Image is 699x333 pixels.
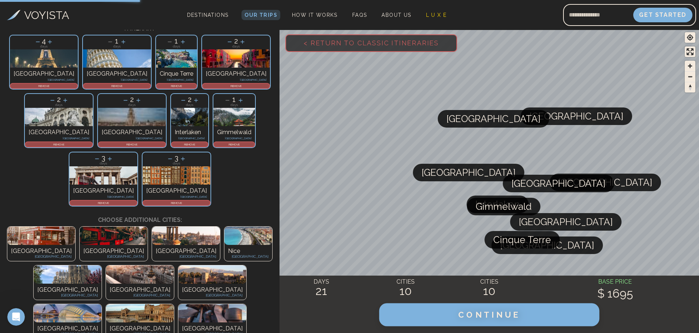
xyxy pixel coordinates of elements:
[42,37,46,45] span: 4
[37,285,98,294] p: [GEOGRAPHIC_DATA]
[182,324,243,333] p: [GEOGRAPHIC_DATA]
[26,142,92,147] p: REMOVE
[232,95,236,104] span: 1
[289,10,341,20] a: How It Works
[87,69,147,78] p: [GEOGRAPHIC_DATA]
[37,324,98,333] p: [GEOGRAPHIC_DATA]
[175,137,205,140] p: [GEOGRAPHIC_DATA]
[242,10,280,20] a: Our Trips
[146,195,207,198] p: [GEOGRAPHIC_DATA]
[381,12,411,18] span: About Us
[447,284,531,298] h2: 10
[685,71,695,82] button: Zoom out
[178,304,246,322] img: Photo of undefined
[14,78,74,81] p: [GEOGRAPHIC_DATA]
[157,84,196,88] p: REMOVE
[110,292,170,298] p: [GEOGRAPHIC_DATA]
[633,8,692,22] button: Get Started
[83,254,144,259] p: [GEOGRAPHIC_DATA]
[160,69,193,78] p: Cinque Terre
[531,287,699,300] h2: $ 1695
[7,7,69,23] a: VOYISTA
[34,304,102,322] img: Photo of undefined
[175,37,178,45] span: 1
[379,303,600,326] button: CONTINUE
[98,103,166,107] p: days
[80,227,148,245] img: Photo of undefined
[364,284,448,298] h2: 10
[10,45,78,48] p: days
[5,208,274,224] h3: Choose additional cities:
[228,247,269,256] p: Nice
[171,108,208,126] img: Photo of interlaken
[110,285,170,294] p: [GEOGRAPHIC_DATA]
[234,37,238,45] span: 2
[24,7,69,23] h3: VOYISTA
[156,49,197,68] img: Photo of cinque-terre
[224,227,272,245] img: Photo of undefined
[171,103,208,107] p: days
[352,12,367,18] span: FAQs
[83,45,151,48] p: days
[84,84,150,88] p: REMOVE
[280,284,364,298] h2: 21
[87,78,147,81] p: [GEOGRAPHIC_DATA]
[156,247,216,256] p: [GEOGRAPHIC_DATA]
[156,254,216,259] p: [GEOGRAPHIC_DATA]
[423,10,450,20] a: L U X E
[11,84,77,88] p: REMOVE
[10,49,78,68] img: Photo of paris
[73,195,134,198] p: [GEOGRAPHIC_DATA]
[685,46,695,57] span: Enter fullscreen
[178,265,246,284] img: Photo of undefined
[102,137,162,140] p: [GEOGRAPHIC_DATA]
[11,247,72,256] p: [GEOGRAPHIC_DATA]
[69,162,137,165] p: days
[83,49,151,68] img: Photo of pisa
[57,95,61,104] span: 2
[29,137,89,140] p: [GEOGRAPHIC_DATA]
[7,227,75,245] img: Photo of undefined
[102,154,105,162] span: 3
[146,186,207,195] p: [GEOGRAPHIC_DATA]
[349,10,370,20] a: FAQs
[110,324,170,333] p: [GEOGRAPHIC_DATA]
[25,103,93,107] p: days
[685,82,695,92] button: Reset bearing to north
[531,277,699,286] h4: BASE PRICE
[11,254,72,259] p: [GEOGRAPHIC_DATA]
[685,61,695,71] button: Zoom in
[563,6,633,24] input: Email address
[160,78,193,81] p: [GEOGRAPHIC_DATA]
[106,265,174,284] img: Photo of undefined
[175,154,178,162] span: 3
[447,277,531,286] h4: CITIES
[143,162,210,165] p: days
[558,174,652,191] span: [GEOGRAPHIC_DATA]
[130,95,134,104] span: 2
[447,110,540,128] span: [GEOGRAPHIC_DATA]
[493,231,551,249] span: Cinque Terre
[384,312,594,319] a: CONTINUE
[143,201,210,205] p: REMOVE
[228,254,269,259] p: [GEOGRAPHIC_DATA]
[7,308,25,326] iframe: Intercom live chat
[7,10,20,20] img: Voyista Logo
[102,128,162,137] p: [GEOGRAPHIC_DATA]
[426,12,447,18] span: L U X E
[217,137,251,140] p: [GEOGRAPHIC_DATA]
[106,304,174,322] img: Photo of undefined
[206,69,266,78] p: [GEOGRAPHIC_DATA]
[364,277,448,286] h4: CITIES
[475,196,520,213] span: Interlaken
[25,108,93,126] img: Photo of vienna
[476,198,532,215] span: Gimmelwald
[99,142,165,147] p: REMOVE
[73,186,134,195] p: [GEOGRAPHIC_DATA]
[29,128,89,137] p: [GEOGRAPHIC_DATA]
[685,32,695,43] span: Find my location
[184,9,232,31] span: Destinations
[519,213,613,231] span: [GEOGRAPHIC_DATA]
[285,34,457,52] button: < Return to Classic Itineraries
